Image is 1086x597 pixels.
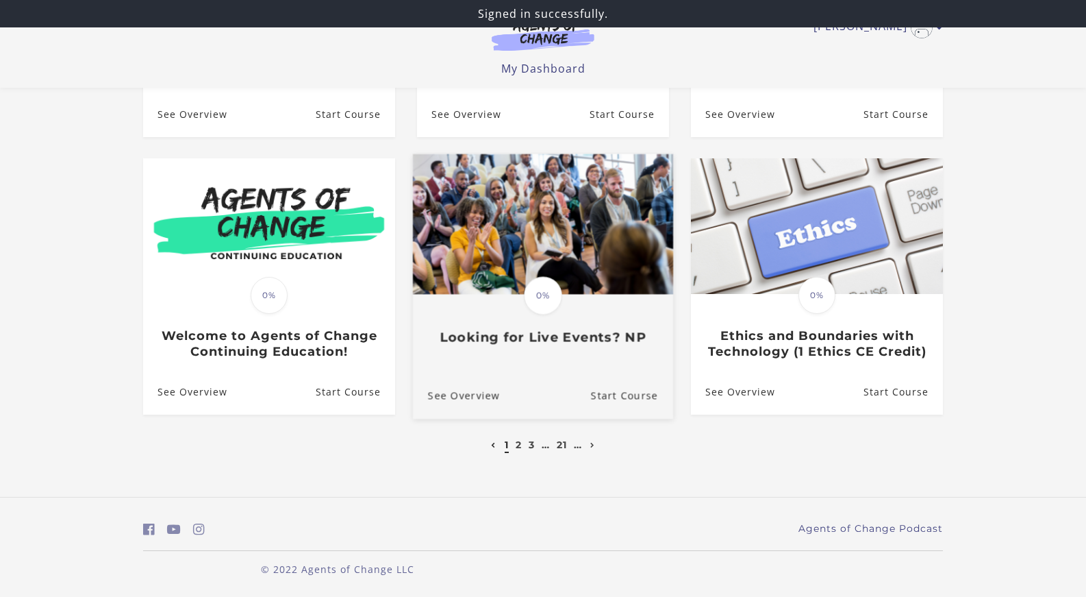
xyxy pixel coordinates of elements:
span: 0% [798,277,835,314]
a: 2 [516,439,522,451]
h3: Looking for Live Events? NP [428,330,658,345]
a: Implementing Alternatives to Coercion in Mental Healthcare (1 Gener...: See Overview [143,92,227,136]
a: My Dashboard [501,61,585,76]
a: Assessing the Effectiveness of ChatGPT in Delivering Mental Health ...: See Overview [417,92,501,136]
span: 0% [524,277,562,315]
a: Next page [587,439,598,451]
span: 0% [251,277,288,314]
a: Implementing Alternatives to Coercion in Mental Healthcare (1 Gener...: Resume Course [316,92,395,136]
img: Agents of Change Logo [477,19,609,51]
a: Intergenerational Trauma (1 General CE Credit): See Overview [691,92,775,136]
i: https://www.facebook.com/groups/aswbtestprep (Open in a new window) [143,523,155,536]
i: https://www.instagram.com/agentsofchangeprep/ (Open in a new window) [193,523,205,536]
a: Looking for Live Events? NP: Resume Course [591,373,673,419]
p: Signed in successfully. [5,5,1081,22]
a: Welcome to Agents of Change Continuing Education!: Resume Course [316,370,395,415]
a: … [542,439,550,451]
a: Intergenerational Trauma (1 General CE Credit): Resume Course [863,92,943,136]
h3: Welcome to Agents of Change Continuing Education! [157,328,380,359]
a: 3 [529,439,535,451]
a: https://www.instagram.com/agentsofchangeprep/ (Open in a new window) [193,520,205,539]
a: Toggle menu [813,16,936,38]
a: https://www.youtube.com/c/AgentsofChangeTestPrepbyMeaganMitchell (Open in a new window) [167,520,181,539]
a: Assessing the Effectiveness of ChatGPT in Delivering Mental Health ...: Resume Course [590,92,669,136]
a: 1 [505,439,509,451]
a: Looking for Live Events? NP: See Overview [413,373,500,419]
a: Ethics and Boundaries with Technology (1 Ethics CE Credit): See Overview [691,370,775,415]
a: 21 [557,439,567,451]
p: © 2022 Agents of Change LLC [143,562,532,576]
a: … [574,439,582,451]
h3: Ethics and Boundaries with Technology (1 Ethics CE Credit) [705,328,928,359]
a: Agents of Change Podcast [798,522,943,536]
a: Welcome to Agents of Change Continuing Education!: See Overview [143,370,227,415]
a: https://www.facebook.com/groups/aswbtestprep (Open in a new window) [143,520,155,539]
i: https://www.youtube.com/c/AgentsofChangeTestPrepbyMeaganMitchell (Open in a new window) [167,523,181,536]
a: Ethics and Boundaries with Technology (1 Ethics CE Credit): Resume Course [863,370,943,415]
